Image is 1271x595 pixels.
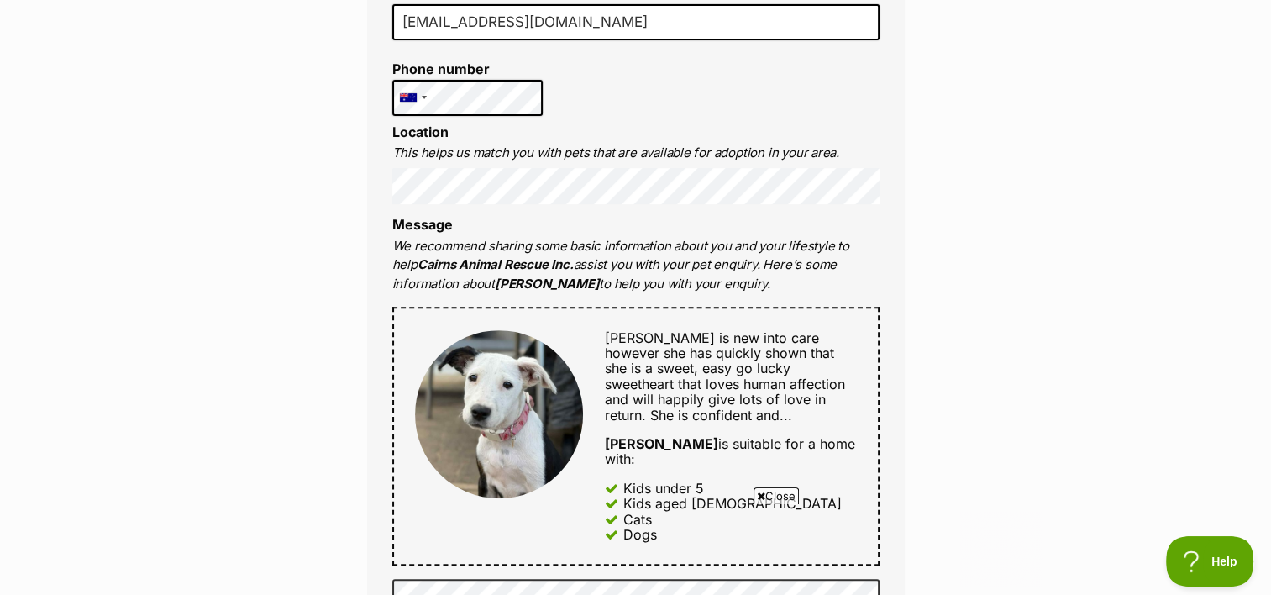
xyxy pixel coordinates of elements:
[392,61,544,76] label: Phone number
[228,511,1043,587] iframe: Advertisement
[392,144,880,163] p: This helps us match you with pets that are available for adoption in your area.
[623,496,842,511] div: Kids aged [DEMOGRAPHIC_DATA]
[418,256,574,272] strong: Cairns Animal Rescue Inc.
[605,436,856,467] div: is suitable for a home with:
[392,216,453,233] label: Message
[392,237,880,294] p: We recommend sharing some basic information about you and your lifestyle to help assist you with ...
[393,81,432,115] div: Australia: +61
[1166,536,1254,587] iframe: Help Scout Beacon - Open
[605,329,845,424] span: [PERSON_NAME] is new into care however she has quickly shown that she is a sweet, easy go lucky s...
[605,435,718,452] strong: [PERSON_NAME]
[754,487,799,504] span: Close
[392,124,449,140] label: Location
[623,481,704,496] div: Kids under 5
[415,330,583,498] img: Payton
[495,276,599,292] strong: [PERSON_NAME]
